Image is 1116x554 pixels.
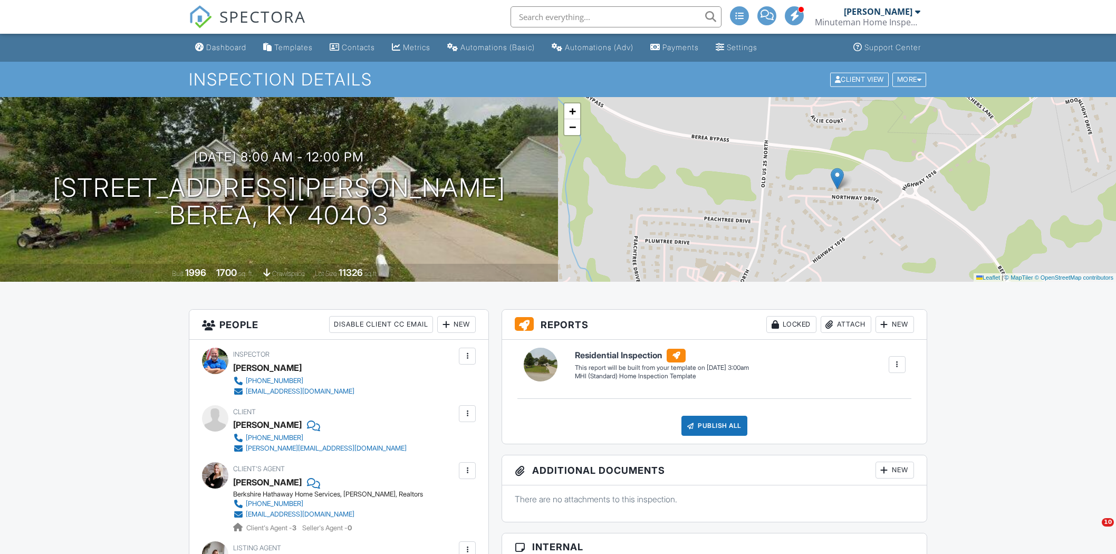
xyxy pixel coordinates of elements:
[547,38,638,58] a: Automations (Advanced)
[206,43,246,52] div: Dashboard
[53,174,506,230] h1: [STREET_ADDRESS][PERSON_NAME] Berea, KY 40403
[815,17,920,27] div: Minuteman Home Inspections LLC
[1005,274,1033,281] a: © MapTiler
[711,38,762,58] a: Settings
[246,524,298,532] span: Client's Agent -
[876,316,914,333] div: New
[443,38,539,58] a: Automations (Basic)
[189,14,306,36] a: SPECTORA
[233,499,415,509] a: [PHONE_NUMBER]
[403,43,430,52] div: Metrics
[364,270,378,278] span: sq.ft.
[219,5,306,27] span: SPECTORA
[876,462,914,479] div: New
[172,270,184,278] span: Built
[569,120,576,133] span: −
[216,267,237,278] div: 1700
[339,267,363,278] div: 11326
[189,70,927,89] h1: Inspection Details
[564,119,580,135] a: Zoom out
[238,270,253,278] span: sq. ft.
[681,416,747,436] div: Publish All
[646,38,703,58] a: Payments
[185,267,206,278] div: 1996
[849,38,925,58] a: Support Center
[246,510,354,519] div: [EMAIL_ADDRESS][DOMAIN_NAME]
[388,38,435,58] a: Metrics
[233,509,415,520] a: [EMAIL_ADDRESS][DOMAIN_NAME]
[233,360,302,376] div: [PERSON_NAME]
[575,349,749,362] h6: Residential Inspection
[437,316,476,333] div: New
[233,433,407,443] a: [PHONE_NUMBER]
[342,43,375,52] div: Contacts
[565,43,633,52] div: Automations (Adv)
[325,38,379,58] a: Contacts
[233,443,407,454] a: [PERSON_NAME][EMAIL_ADDRESS][DOMAIN_NAME]
[233,465,285,473] span: Client's Agent
[976,274,1000,281] a: Leaflet
[191,38,251,58] a: Dashboard
[233,350,270,358] span: Inspector
[302,524,352,532] span: Seller's Agent -
[727,43,757,52] div: Settings
[329,316,433,333] div: Disable Client CC Email
[1002,274,1003,281] span: |
[821,316,871,333] div: Attach
[233,417,302,433] div: [PERSON_NAME]
[233,376,354,386] a: [PHONE_NUMBER]
[246,377,303,385] div: [PHONE_NUMBER]
[864,43,921,52] div: Support Center
[892,72,927,87] div: More
[575,372,749,381] div: MHI (Standard) Home Inspection Template
[194,150,364,164] h3: [DATE] 8:00 am - 12:00 pm
[233,474,302,490] a: [PERSON_NAME]
[246,444,407,453] div: [PERSON_NAME][EMAIL_ADDRESS][DOMAIN_NAME]
[1102,518,1114,527] span: 10
[502,310,927,340] h3: Reports
[292,524,296,532] strong: 3
[831,168,844,189] img: Marker
[189,310,488,340] h3: People
[1080,518,1105,543] iframe: Intercom live chat
[274,43,313,52] div: Templates
[1035,274,1113,281] a: © OpenStreetMap contributors
[515,493,914,505] p: There are no attachments to this inspection.
[246,434,303,442] div: [PHONE_NUMBER]
[766,316,816,333] div: Locked
[564,103,580,119] a: Zoom in
[829,75,891,83] a: Client View
[233,490,423,499] div: Berkshire Hathaway Home Services, [PERSON_NAME], Realtors
[233,544,281,552] span: Listing Agent
[569,104,576,118] span: +
[830,72,889,87] div: Client View
[246,500,303,508] div: [PHONE_NUMBER]
[189,5,212,28] img: The Best Home Inspection Software - Spectora
[259,38,317,58] a: Templates
[315,270,337,278] span: Lot Size
[662,43,699,52] div: Payments
[233,386,354,397] a: [EMAIL_ADDRESS][DOMAIN_NAME]
[348,524,352,532] strong: 0
[460,43,535,52] div: Automations (Basic)
[233,408,256,416] span: Client
[575,364,749,372] div: This report will be built from your template on [DATE] 3:00am
[844,6,912,17] div: [PERSON_NAME]
[502,455,927,485] h3: Additional Documents
[246,387,354,396] div: [EMAIL_ADDRESS][DOMAIN_NAME]
[272,270,305,278] span: crawlspace
[511,6,721,27] input: Search everything...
